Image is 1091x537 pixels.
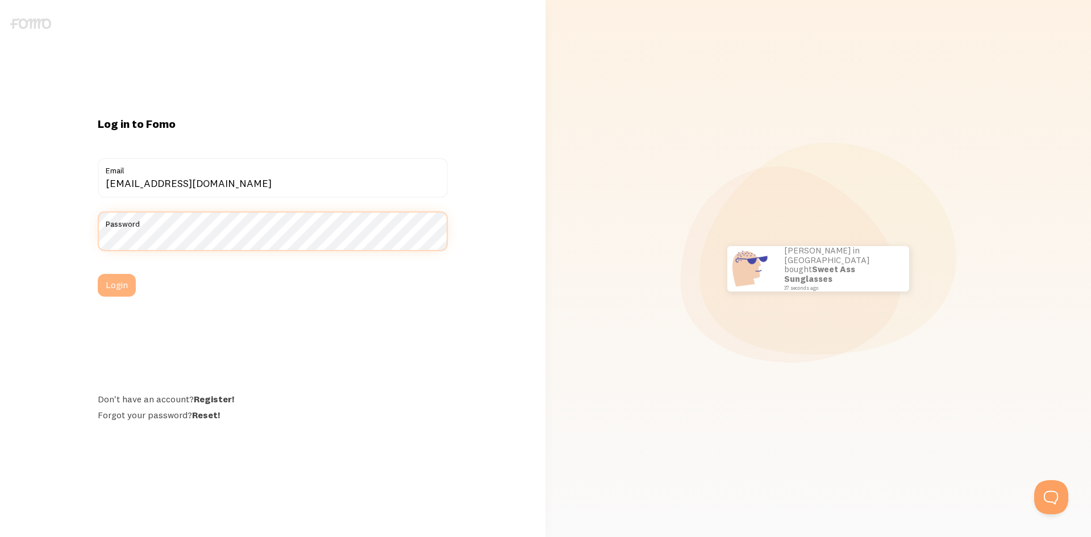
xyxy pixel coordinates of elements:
img: fomo-logo-gray-b99e0e8ada9f9040e2984d0d95b3b12da0074ffd48d1e5cb62ac37fc77b0b268.svg [10,18,51,29]
a: Reset! [192,409,220,421]
h1: Log in to Fomo [98,116,448,131]
label: Password [98,211,448,231]
label: Email [98,158,448,177]
iframe: Help Scout Beacon - Open [1034,480,1068,514]
div: Don't have an account? [98,393,448,405]
div: Forgot your password? [98,409,448,421]
a: Register! [194,393,234,405]
button: Login [98,274,136,297]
